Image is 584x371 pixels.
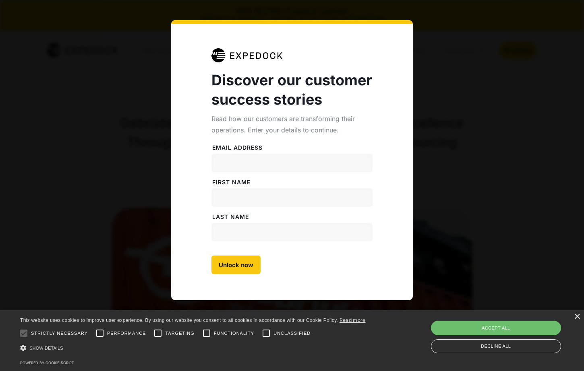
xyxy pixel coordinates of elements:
span: Unclassified [273,330,311,337]
a: Read more [340,317,366,323]
span: Targeting [165,330,194,337]
form: Case Studies Form [211,136,373,274]
div: Close [574,314,580,320]
iframe: Chat Widget [544,332,584,371]
span: Performance [107,330,146,337]
a: Powered by cookie-script [20,361,74,365]
span: Strictly necessary [31,330,88,337]
label: FiRST NAME [211,178,373,186]
label: LAST NAME [211,213,373,221]
span: Functionality [214,330,254,337]
div: Read how our customers are transforming their operations. Enter your details to continue. [211,113,373,136]
div: Decline all [431,339,561,353]
span: This website uses cookies to improve user experience. By using our website you consent to all coo... [20,317,338,323]
input: Unlock now [211,256,261,274]
strong: Discover our customer success stories [211,71,372,108]
div: Show details [20,342,366,354]
label: Email address [211,144,373,152]
div: Accept all [431,321,561,335]
span: Show details [29,346,63,350]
